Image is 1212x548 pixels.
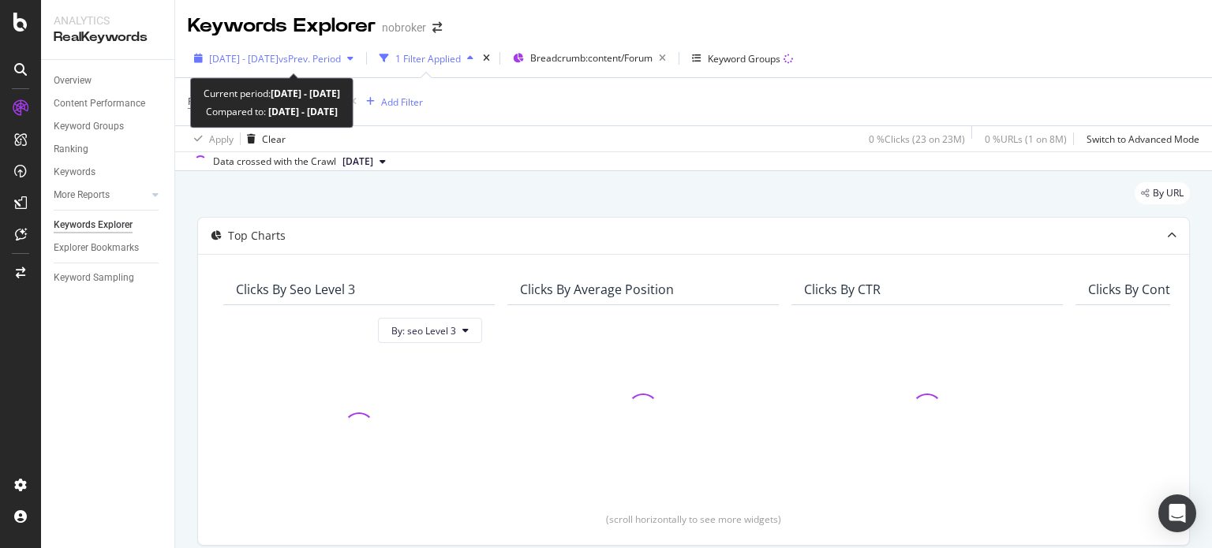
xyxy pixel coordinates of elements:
[54,118,163,135] a: Keyword Groups
[1153,188,1184,198] span: By URL
[395,52,461,65] div: 1 Filter Applied
[432,22,442,33] div: arrow-right-arrow-left
[54,141,163,158] a: Ranking
[236,281,355,297] div: Clicks By seo Level 3
[381,95,423,109] div: Add Filter
[378,318,482,343] button: By: seo Level 3
[262,132,286,146] div: Clear
[869,132,965,146] div: 0 % Clicks ( 23 on 23M )
[54,240,139,256] div: Explorer Bookmarks
[1080,126,1199,151] button: Switch to Advanced Mode
[54,187,148,203] a: More Reports
[204,84,340,103] div: Current period:
[985,132,1067,146] div: 0 % URLs ( 1 on 8M )
[54,217,133,233] div: Keywords Explorer
[54,164,95,181] div: Keywords
[480,50,493,66] div: times
[54,28,162,47] div: RealKeywords
[266,105,338,118] b: [DATE] - [DATE]
[188,46,360,71] button: [DATE] - [DATE]vsPrev. Period
[54,217,163,233] a: Keywords Explorer
[213,155,336,169] div: Data crossed with the Crawl
[507,46,672,71] button: Breadcrumb:content/Forum
[336,152,392,171] button: [DATE]
[54,95,163,112] a: Content Performance
[209,132,234,146] div: Apply
[54,164,163,181] a: Keywords
[188,126,234,151] button: Apply
[804,281,881,297] div: Clicks By CTR
[1158,494,1196,532] div: Open Intercom Messenger
[206,103,338,121] div: Compared to:
[54,270,134,286] div: Keyword Sampling
[217,513,1170,526] div: (scroll horizontally to see more widgets)
[373,46,480,71] button: 1 Filter Applied
[54,118,124,135] div: Keyword Groups
[228,228,286,244] div: Top Charts
[54,240,163,256] a: Explorer Bookmarks
[54,270,163,286] a: Keyword Sampling
[54,95,145,112] div: Content Performance
[54,187,110,203] div: More Reports
[1135,182,1190,204] div: legacy label
[530,51,653,65] span: Breadcrumb: content/Forum
[686,46,799,71] button: Keyword Groups
[360,92,423,111] button: Add Filter
[708,52,780,65] div: Keyword Groups
[188,13,376,39] div: Keywords Explorer
[271,87,340,100] b: [DATE] - [DATE]
[188,95,223,108] span: Full URL
[54,141,88,158] div: Ranking
[54,73,92,89] div: Overview
[209,52,279,65] span: [DATE] - [DATE]
[391,324,456,337] span: By: seo Level 3
[342,155,373,169] span: 2024 Jul. 1st
[1087,132,1199,146] div: Switch to Advanced Mode
[54,13,162,28] div: Analytics
[54,73,163,89] a: Overview
[382,20,426,35] div: nobroker
[279,52,341,65] span: vs Prev. Period
[520,281,674,297] div: Clicks By Average Position
[241,126,286,151] button: Clear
